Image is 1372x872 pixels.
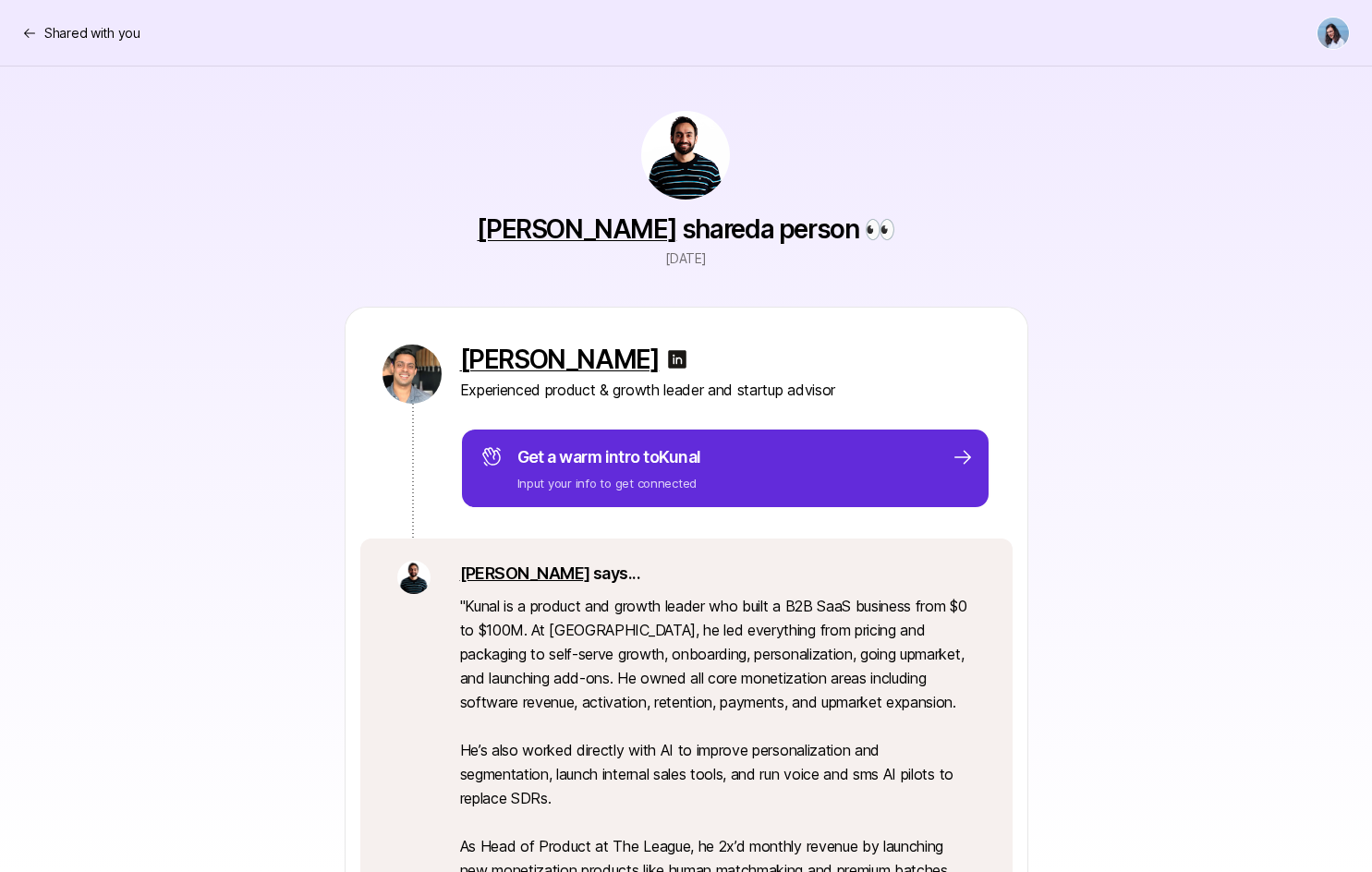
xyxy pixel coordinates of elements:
[460,561,976,587] p: says...
[665,248,706,270] p: [DATE]
[460,563,590,583] a: [PERSON_NAME]
[666,348,688,370] img: linkedin-logo
[517,474,701,492] p: Input your info to get connected
[460,345,660,374] a: [PERSON_NAME]
[382,345,442,404] img: 1cf5e339_9344_4c28_b1fe_dc3ceac21bee.jpg
[641,111,730,200] img: ACg8ocIkDTL3-aTJPCC6zF-UTLIXBF4K0l6XE8Bv4u6zd-KODelM=s160-c
[1317,17,1350,50] button: Dan Tase
[44,22,140,44] p: Shared with you
[1317,18,1349,49] img: Dan Tase
[643,447,700,466] span: to Kunal
[397,561,431,594] img: ACg8ocIkDTL3-aTJPCC6zF-UTLIXBF4K0l6XE8Bv4u6zd-KODelM=s160-c
[477,213,676,245] a: [PERSON_NAME]
[517,444,701,470] p: Get a warm intro
[477,214,894,244] p: shared a person 👀
[460,378,990,402] p: Experienced product & growth leader and startup advisor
